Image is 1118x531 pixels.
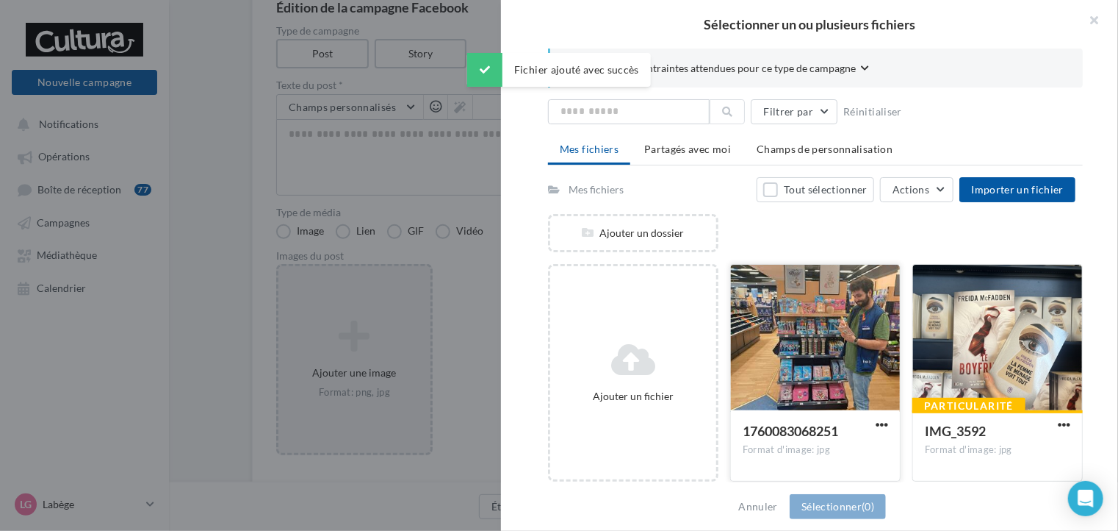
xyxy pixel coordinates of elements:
[880,177,953,202] button: Actions
[925,423,986,439] span: IMG_3592
[1068,481,1103,516] div: Open Intercom Messenger
[550,226,716,240] div: Ajouter un dossier
[560,143,618,155] span: Mes fichiers
[862,500,874,513] span: (0)
[569,182,624,197] div: Mes fichiers
[524,18,1094,31] h2: Sélectionner un ou plusieurs fichiers
[751,99,837,124] button: Filtrer par
[925,443,1070,457] div: Format d'image: jpg
[971,183,1064,196] span: Importer un fichier
[743,443,888,457] div: Format d'image: jpg
[959,177,1075,202] button: Importer un fichier
[743,423,838,439] span: 1760083068251
[790,494,886,519] button: Sélectionner(0)
[912,398,1025,414] div: Particularité
[892,183,929,196] span: Actions
[733,498,784,516] button: Annuler
[556,389,710,404] div: Ajouter un fichier
[837,103,908,121] button: Réinitialiser
[757,177,874,202] button: Tout sélectionner
[574,60,869,79] button: Consulter les contraintes attendues pour ce type de campagne
[574,61,856,76] span: Consulter les contraintes attendues pour ce type de campagne
[757,143,892,155] span: Champs de personnalisation
[467,53,651,87] div: Fichier ajouté avec succès
[644,143,731,155] span: Partagés avec moi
